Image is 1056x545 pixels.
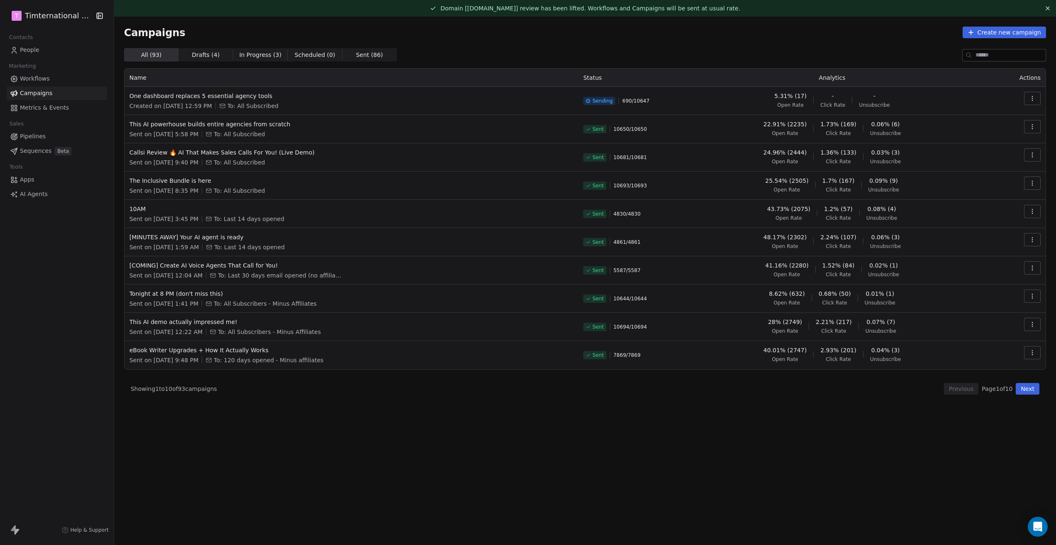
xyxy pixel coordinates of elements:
span: Sent [592,126,604,133]
span: Sent [592,324,604,330]
span: Open Rate [772,158,798,165]
span: Sent on [DATE] 1:59 AM [130,243,199,251]
span: 24.96% (2444) [763,148,807,157]
span: Unsubscribe [870,243,901,250]
span: 25.54% (2505) [765,177,808,185]
span: Click Rate [822,300,847,306]
span: Open Rate [772,328,798,334]
span: 0.04% (3) [871,346,900,354]
a: Metrics & Events [7,101,107,115]
a: Apps [7,173,107,187]
button: Create new campaign [963,27,1046,38]
span: To: 120 days opened - Minus affiliates [214,356,323,364]
span: 1.73% (169) [820,120,856,128]
span: One dashboard replaces 5 essential agency tools [130,92,574,100]
span: Domain [[DOMAIN_NAME]] review has been lifted. Workflows and Campaigns will be sent at usual rate. [440,5,740,12]
span: Sent on [DATE] 9:48 PM [130,356,198,364]
span: Created on [DATE] 12:59 PM [130,102,212,110]
span: 0.68% (50) [819,290,851,298]
span: Metrics & Events [20,103,69,112]
span: [COMING] Create AI Voice Agents That Call for You! [130,261,574,270]
span: Unsubscribe [870,158,901,165]
span: Unsubscribe [868,187,899,193]
th: Analytics [682,69,982,87]
th: Actions [982,69,1046,87]
span: Unsubscribe [868,271,899,278]
span: The Inclusive Bundle is here [130,177,574,185]
a: AI Agents [7,187,107,201]
span: Unsubscribe [865,300,895,306]
span: 0.06% (6) [871,120,900,128]
span: Sequences [20,147,51,155]
a: SequencesBeta [7,144,107,158]
span: eBook Writer Upgrades + How It Actually Works [130,346,574,354]
span: Click Rate [826,356,851,363]
span: Unsubscribe [866,215,897,221]
span: Scheduled ( 0 ) [295,51,335,59]
button: Previous [944,383,978,395]
span: 0.07% (7) [867,318,895,326]
span: Sent on [DATE] 8:35 PM [130,187,198,195]
span: 10693 / 10693 [614,182,647,189]
span: 1.7% (167) [822,177,855,185]
span: Showing 1 to 10 of 93 campaigns [131,385,217,393]
span: 4830 / 4830 [614,211,640,217]
span: To: All Subscribed [214,158,265,167]
span: Sent [592,295,604,302]
span: To: All Subscribers - Minus Affiliates [214,300,317,308]
span: Callsi Review 🔥 AI That Makes Sales Calls For You! (Live Demo) [130,148,574,157]
span: Click Rate [826,158,851,165]
span: 10AM [130,205,574,213]
span: 5.31% (17) [775,92,807,100]
span: In Progress ( 3 ) [239,51,281,59]
span: Sent on [DATE] 5:58 PM [130,130,198,138]
div: Open Intercom Messenger [1028,517,1048,537]
span: 2.21% (217) [816,318,852,326]
span: Apps [20,175,34,184]
span: Sent [592,267,604,274]
span: - [873,92,875,100]
span: 690 / 10647 [622,98,649,104]
span: 43.73% (2075) [767,205,810,213]
button: Next [1016,383,1039,395]
span: Sent ( 86 ) [356,51,383,59]
span: 4861 / 4861 [614,239,640,245]
span: This AI powerhouse builds entire agencies from scratch [130,120,574,128]
span: 10644 / 10644 [614,295,647,302]
span: Pipelines [20,132,46,141]
span: Timternational B.V. [25,10,93,21]
a: Campaigns [7,86,107,100]
a: Pipelines [7,130,107,143]
span: Open Rate [774,187,800,193]
span: To: Last 14 days opened [214,243,285,251]
span: Click Rate [826,187,851,193]
span: To: All Subscribed [214,130,265,138]
span: 2.24% (107) [820,233,856,241]
span: 10650 / 10650 [614,126,647,133]
span: 1.2% (57) [824,205,853,213]
span: Click Rate [820,102,845,108]
span: Open Rate [775,215,802,221]
span: Open Rate [772,243,798,250]
span: Tools [6,161,26,173]
span: Open Rate [774,300,800,306]
a: Help & Support [62,527,108,533]
span: To: All Subscribers - Minus Affiliates [218,328,321,336]
span: 0.03% (3) [871,148,900,157]
a: People [7,43,107,57]
span: Drafts ( 4 ) [192,51,220,59]
span: [MINUTES AWAY] Your AI agent is ready [130,233,574,241]
span: Campaigns [20,89,52,98]
span: Sent on [DATE] 9:40 PM [130,158,198,167]
span: Click Rate [826,215,851,221]
span: Page 1 of 10 [982,385,1012,393]
span: 7869 / 7869 [614,352,640,358]
span: 28% (2749) [768,318,802,326]
span: Open Rate [772,356,798,363]
span: Sales [6,118,27,130]
span: 5587 / 5587 [614,267,640,274]
span: Help & Support [70,527,108,533]
span: Open Rate [777,102,804,108]
span: Open Rate [774,271,800,278]
span: Sent [592,352,604,358]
